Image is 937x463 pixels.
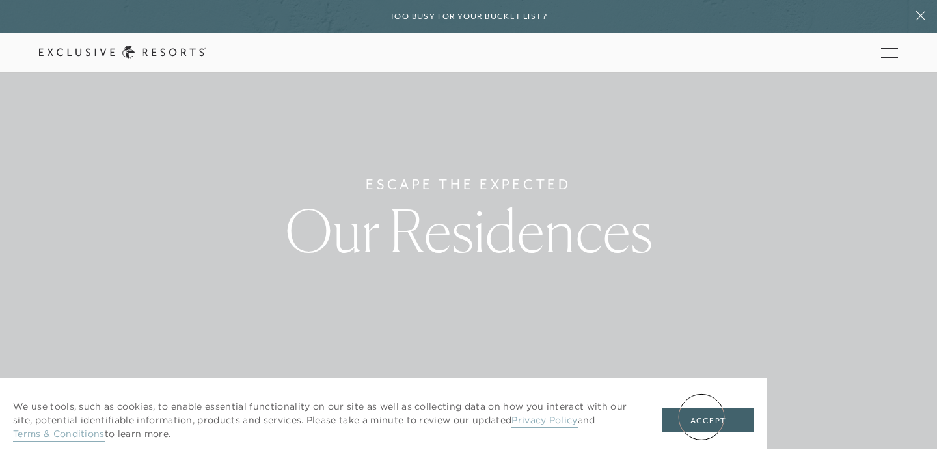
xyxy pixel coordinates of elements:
[881,48,898,57] button: Open navigation
[13,428,105,442] a: Terms & Conditions
[662,408,754,433] button: Accept
[366,174,571,195] h6: Escape The Expected
[511,414,577,428] a: Privacy Policy
[285,202,653,260] h1: Our Residences
[13,400,636,441] p: We use tools, such as cookies, to enable essential functionality on our site as well as collectin...
[390,10,547,23] h6: Too busy for your bucket list?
